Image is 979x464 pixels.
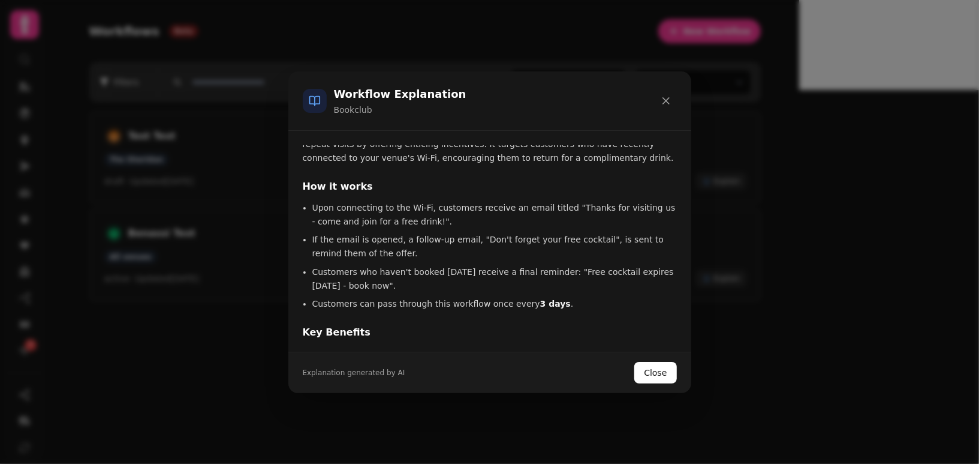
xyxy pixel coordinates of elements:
p: Bookclub [334,104,466,116]
li: Upon connecting to the Wi-Fi, customers receive an email titled "Thanks for visiting us - come an... [312,201,677,229]
li: Customers who haven't booked [DATE] receive a final reminder: "Free cocktail expires [DATE] - boo... [312,265,677,293]
p: Explanation generated by AI [303,368,405,378]
h2: How it works [303,179,677,194]
li: If the email is opened, a follow-up email, "Don't forget your free cocktail", is sent to remind t... [312,233,677,261]
h2: Workflow Explanation [334,86,466,103]
strong: 3 days [540,299,571,309]
p: The "Bookclub" workflow is designed to enhance customer engagement and drive repeat visits by off... [303,124,677,165]
h2: Key Benefits [303,325,677,340]
button: Close [634,362,676,384]
li: Customers can pass through this workflow once every . [312,297,677,311]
